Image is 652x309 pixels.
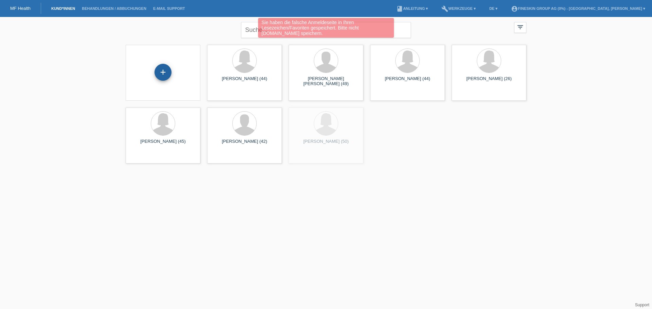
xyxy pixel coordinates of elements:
a: Support [635,303,649,307]
a: E-Mail Support [150,6,188,11]
div: [PERSON_NAME] (26) [457,76,521,87]
div: Kund*in hinzufügen [155,66,171,78]
i: build [441,5,448,12]
i: account_circle [511,5,518,12]
a: buildWerkzeuge ▾ [438,6,479,11]
a: DE ▾ [486,6,501,11]
a: account_circleFineSkin Group AG (0%) - [GEOGRAPHIC_DATA], [PERSON_NAME] ▾ [508,6,649,11]
a: Kund*innen [48,6,78,11]
a: MF Health [10,6,31,11]
a: Behandlungen / Abbuchungen [78,6,150,11]
div: Sie haben die falsche Anmeldeseite in Ihren Lesezeichen/Favoriten gespeichert. Bitte nicht [DOMAI... [258,18,394,38]
div: [PERSON_NAME] [PERSON_NAME] (49) [294,76,358,87]
div: [PERSON_NAME] (45) [131,139,195,150]
div: [PERSON_NAME] (42) [213,139,276,150]
a: bookAnleitung ▾ [393,6,431,11]
div: [PERSON_NAME] (44) [213,76,276,87]
div: [PERSON_NAME] (50) [294,139,358,150]
i: book [396,5,403,12]
div: [PERSON_NAME] (44) [376,76,439,87]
